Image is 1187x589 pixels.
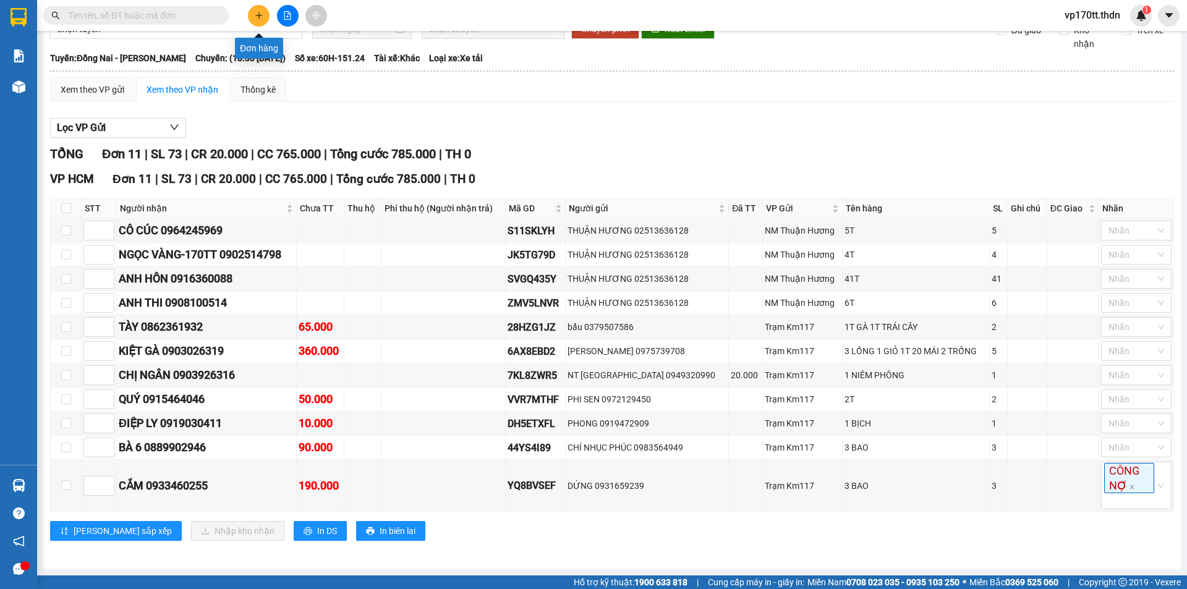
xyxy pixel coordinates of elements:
[843,198,990,219] th: Tên hàng
[47,7,177,20] strong: NHÀ XE THUẬN HƯƠNG
[169,122,179,132] span: down
[50,521,182,541] button: sort-ascending[PERSON_NAME] sắp xếp
[305,5,327,27] button: aim
[119,246,294,263] div: NGỌC VÀNG-170TT 0902514798
[119,294,294,311] div: ANH THI 0908100514
[992,368,1005,382] div: 1
[508,247,563,263] div: JK5TG79D
[1104,463,1154,493] span: CÔNG NỢ
[195,172,198,186] span: |
[634,577,687,587] strong: 1900 633 818
[765,248,840,261] div: NM Thuận Hương
[294,521,347,541] button: printerIn DS
[13,563,25,575] span: message
[119,367,294,384] div: CHỊ NGÂN 0903926316
[763,388,843,412] td: Trạm Km117
[763,339,843,363] td: Trạm Km117
[508,223,563,239] div: S11SKLYH
[336,172,441,186] span: Tổng cước 785.000
[845,344,987,358] div: 3 LỒNG 1 GIỎ 1T 20 MÁI 2 TRỐNG
[50,172,94,186] span: VP HCM
[1005,577,1058,587] strong: 0369 525 060
[1050,201,1086,215] span: ĐC Giao
[765,392,840,406] div: Trạm Km117
[765,441,840,454] div: Trạm Km117
[120,201,284,215] span: Người nhận
[990,198,1008,219] th: SL
[845,296,987,310] div: 6T
[763,412,843,436] td: Trạm Km117
[697,575,699,589] span: |
[1069,23,1112,51] span: Kho nhận
[51,11,60,20] span: search
[1102,201,1170,215] div: Nhãn
[763,363,843,388] td: Trạm Km117
[506,315,566,339] td: 28HZG1JZ
[12,49,25,62] img: solution-icon
[708,575,804,589] span: Cung cấp máy in - giấy in:
[1118,578,1127,587] span: copyright
[568,417,727,430] div: PHONG 0919472909
[444,172,447,186] span: |
[161,172,192,186] span: SL 73
[568,224,727,237] div: THUẬN HƯƠNG 02513636128
[381,198,505,219] th: Phí thu hộ (Người nhận trả)
[506,388,566,412] td: VVR7MTHF
[299,342,342,360] div: 360.000
[13,507,25,519] span: question-circle
[74,524,172,538] span: [PERSON_NAME] sắp xếp
[508,478,563,493] div: YQ8BVSEF
[295,51,365,65] span: Số xe: 60H-151.24
[1008,198,1047,219] th: Ghi chú
[508,344,563,359] div: 6AX8EBD2
[845,320,987,334] div: 1T GÀ 1T TRÁI CÂY
[992,248,1005,261] div: 4
[1158,5,1180,27] button: caret-down
[763,219,843,243] td: NM Thuận Hương
[763,267,843,291] td: NM Thuận Hương
[508,271,563,287] div: SVGQ435Y
[506,339,566,363] td: 6AX8EBD2
[380,524,415,538] span: In biên lai
[60,527,69,536] span: sort-ascending
[299,391,342,408] div: 50.000
[508,368,563,383] div: 7KL8ZWR5
[94,77,160,84] span: [STREET_ADDRESS]
[57,33,167,41] strong: HCM - ĐỊNH QUÁN - PHƯƠNG LÂM
[8,9,39,40] img: logo
[299,439,342,456] div: 90.000
[506,267,566,291] td: SVGQ435Y
[969,575,1058,589] span: Miền Bắc
[445,146,471,161] span: TH 0
[763,436,843,460] td: Trạm Km117
[102,146,142,161] span: Đơn 11
[1136,10,1147,21] img: icon-new-feature
[1142,6,1151,14] sup: 1
[845,392,987,406] div: 2T
[1129,484,1135,490] span: close
[119,342,294,360] div: KIỆT GÀ 0903026319
[731,368,760,382] div: 20.000
[122,51,162,58] span: Trạm Km117
[506,363,566,388] td: 7KL8ZWR5
[506,412,566,436] td: DH5ETXFL
[568,368,727,382] div: NT [GEOGRAPHIC_DATA] 0949320990
[12,479,25,492] img: warehouse-icon
[1068,575,1070,589] span: |
[992,479,1005,493] div: 3
[1144,6,1149,14] span: 1
[191,146,248,161] span: CR 20.000
[82,198,117,219] th: STT
[763,315,843,339] td: Trạm Km117
[729,198,763,219] th: Đã TT
[299,477,342,494] div: 190.000
[763,243,843,267] td: NM Thuận Hương
[763,460,843,512] td: Trạm Km117
[429,51,483,65] span: Loại xe: Xe tải
[508,320,563,335] div: 28HZG1JZ
[312,11,320,20] span: aim
[992,392,1005,406] div: 2
[765,224,840,237] div: NM Thuận Hương
[509,201,553,215] span: Mã GD
[765,320,840,334] div: Trạm Km117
